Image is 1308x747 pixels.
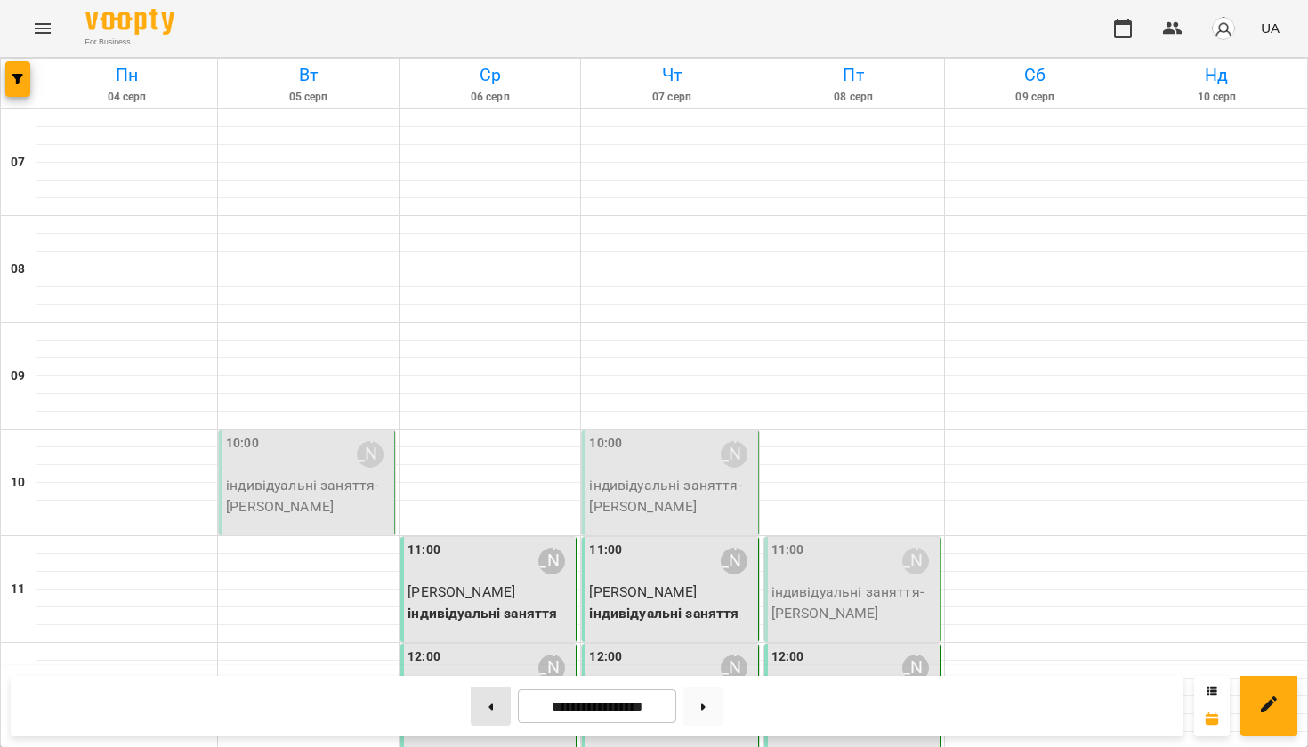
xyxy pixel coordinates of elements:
label: 11:00 [408,541,440,560]
label: 11:00 [771,541,804,560]
div: Мартович Марта Андріївна [538,548,565,574]
div: Мартович Марта Андріївна [721,441,747,468]
label: 10:00 [226,434,259,454]
img: avatar_s.png [1211,16,1236,41]
h6: 08 [11,260,25,279]
label: 10:00 [589,434,622,454]
span: UA [1261,19,1280,37]
button: UA [1254,12,1287,44]
h6: Вт [221,61,396,89]
h6: 09 [11,366,25,386]
div: Мартович Марта Андріївна [721,655,747,681]
h6: Ср [402,61,577,89]
h6: 07 серп [584,89,759,106]
h6: 10 [11,473,25,493]
h6: 08 серп [766,89,941,106]
div: Мартович Марта Андріївна [902,655,929,681]
button: Menu [21,7,64,50]
div: Мартович Марта Андріївна [902,548,929,574]
h6: 04 серп [39,89,214,106]
h6: 07 [11,153,25,173]
span: For Business [85,36,174,48]
h6: Нд [1129,61,1304,89]
label: 12:00 [408,647,440,667]
h6: 10 серп [1129,89,1304,106]
p: індивідуальні заняття - [PERSON_NAME] [771,582,936,623]
p: індивідуальні заняття - [PERSON_NAME] [226,475,391,517]
h6: 05 серп [221,89,396,106]
label: 11:00 [589,541,622,560]
h6: Сб [948,61,1123,89]
label: 12:00 [589,647,622,667]
div: Мартович Марта Андріївна [538,655,565,681]
img: Voopty Logo [85,9,174,35]
div: Мартович Марта Андріївна [357,441,384,468]
div: Мартович Марта Андріївна [721,548,747,574]
h6: 11 [11,580,25,599]
span: [PERSON_NAME] [589,583,697,600]
p: індивідуальні заняття [589,603,754,624]
p: індивідуальні заняття [408,603,572,624]
span: [PERSON_NAME] [408,583,515,600]
h6: 06 серп [402,89,577,106]
h6: 09 серп [948,89,1123,106]
h6: Пн [39,61,214,89]
p: індивідуальні заняття - [PERSON_NAME] [589,475,754,517]
label: 12:00 [771,647,804,667]
h6: Чт [584,61,759,89]
h6: Пт [766,61,941,89]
